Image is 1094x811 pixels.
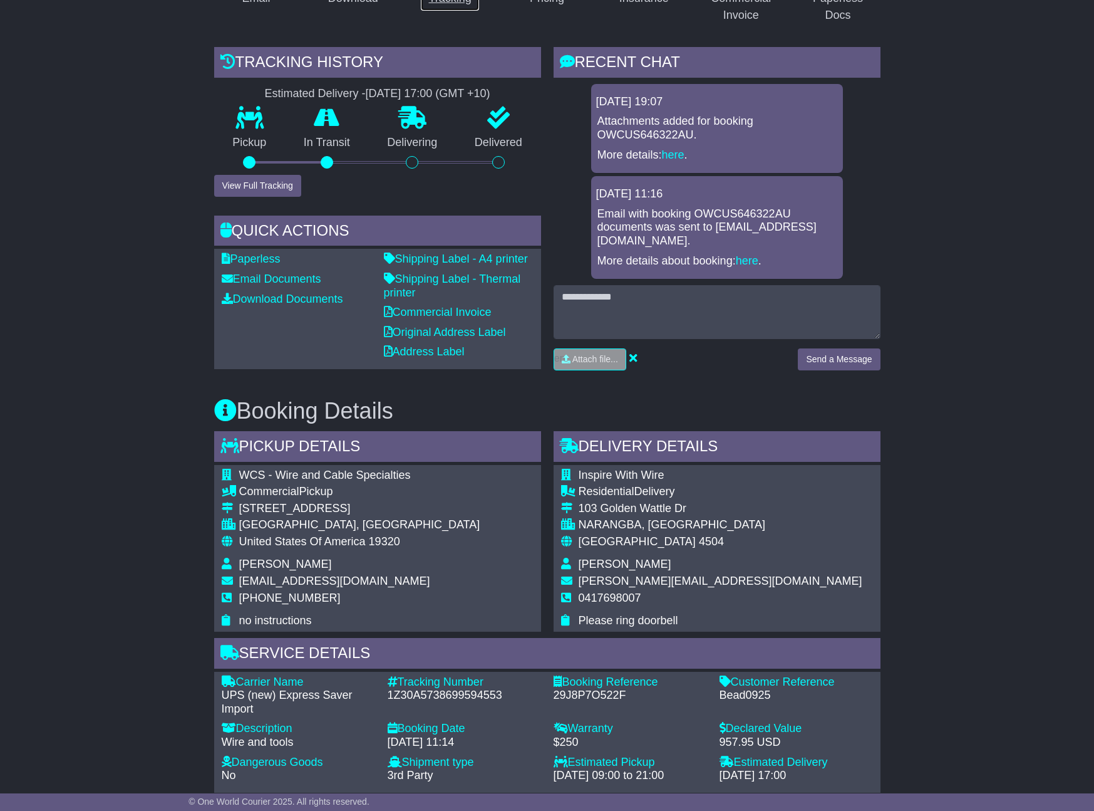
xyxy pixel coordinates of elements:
a: Shipping Label - A4 printer [384,253,528,265]
div: [DATE] 11:16 [596,187,838,201]
div: [DATE] 09:00 to 21:00 [554,769,707,783]
div: 957.95 USD [720,736,873,750]
div: Booking Date [388,722,541,736]
div: Tracking Number [388,676,541,689]
p: More details: . [597,149,837,162]
div: 29J8P7O522F [554,689,707,703]
a: Paperless [222,253,281,265]
div: Customer Reference [720,676,873,689]
p: Attachments added for booking OWCUS646322AU. [597,115,837,142]
div: [DATE] 19:07 [596,95,838,109]
a: Commercial Invoice [384,306,492,318]
a: Original Address Label [384,326,506,338]
p: Pickup [214,136,286,150]
div: [GEOGRAPHIC_DATA], [GEOGRAPHIC_DATA] [239,518,480,532]
div: Bead0925 [720,689,873,703]
a: Email Documents [222,273,321,285]
div: Tracking history [214,47,541,81]
p: Delivering [369,136,457,150]
span: 19320 [369,535,400,548]
span: [PERSON_NAME][EMAIL_ADDRESS][DOMAIN_NAME] [579,575,862,587]
button: View Full Tracking [214,175,301,197]
h3: Booking Details [214,399,880,424]
span: [GEOGRAPHIC_DATA] [579,535,696,548]
div: NARANGBA, [GEOGRAPHIC_DATA] [579,518,862,532]
span: WCS - Wire and Cable Specialties [239,469,411,481]
span: Inspire With Wire [579,469,664,481]
div: Carrier Name [222,676,375,689]
div: Pickup [239,485,480,499]
div: Estimated Pickup [554,756,707,770]
a: Shipping Label - Thermal printer [384,273,521,299]
div: [DATE] 11:14 [388,736,541,750]
div: Quick Actions [214,216,541,249]
a: Download Documents [222,293,343,305]
div: Description [222,722,375,736]
p: More details about booking: . [597,254,837,268]
div: RECENT CHAT [554,47,880,81]
div: Declared Value [720,722,873,736]
div: Pickup Details [214,431,541,465]
span: Please ring doorbell [579,614,678,627]
div: Warranty [554,722,707,736]
span: no instructions [239,614,312,627]
span: [EMAIL_ADDRESS][DOMAIN_NAME] [239,575,430,587]
div: [STREET_ADDRESS] [239,502,480,516]
span: Residential [579,485,634,498]
div: 1Z30A5738699594553 [388,689,541,703]
div: UPS (new) Express Saver Import [222,689,375,716]
div: Wire and tools [222,736,375,750]
button: Send a Message [798,348,880,370]
a: here [662,149,684,161]
span: [PERSON_NAME] [239,558,332,570]
a: here [736,254,758,267]
a: Address Label [384,345,465,358]
span: 4504 [699,535,724,548]
div: Service Details [214,638,880,672]
span: 3rd Party [388,769,433,782]
span: [PHONE_NUMBER] [239,592,341,604]
div: Dangerous Goods [222,756,375,770]
div: Estimated Delivery [720,756,873,770]
div: Delivery Details [554,431,880,465]
span: Commercial [239,485,299,498]
div: [DATE] 17:00 [720,769,873,783]
span: United States Of America [239,535,366,548]
div: [DATE] 17:00 (GMT +10) [366,87,490,101]
span: 0417698007 [579,592,641,604]
div: Delivery [579,485,862,499]
div: $250 [554,736,707,750]
span: [PERSON_NAME] [579,558,671,570]
div: Booking Reference [554,676,707,689]
p: Email with booking OWCUS646322AU documents was sent to [EMAIL_ADDRESS][DOMAIN_NAME]. [597,207,837,248]
span: © One World Courier 2025. All rights reserved. [188,797,369,807]
p: Delivered [456,136,541,150]
span: No [222,769,236,782]
div: 103 Golden Wattle Dr [579,502,862,516]
p: In Transit [285,136,369,150]
div: Shipment type [388,756,541,770]
div: Estimated Delivery - [214,87,541,101]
